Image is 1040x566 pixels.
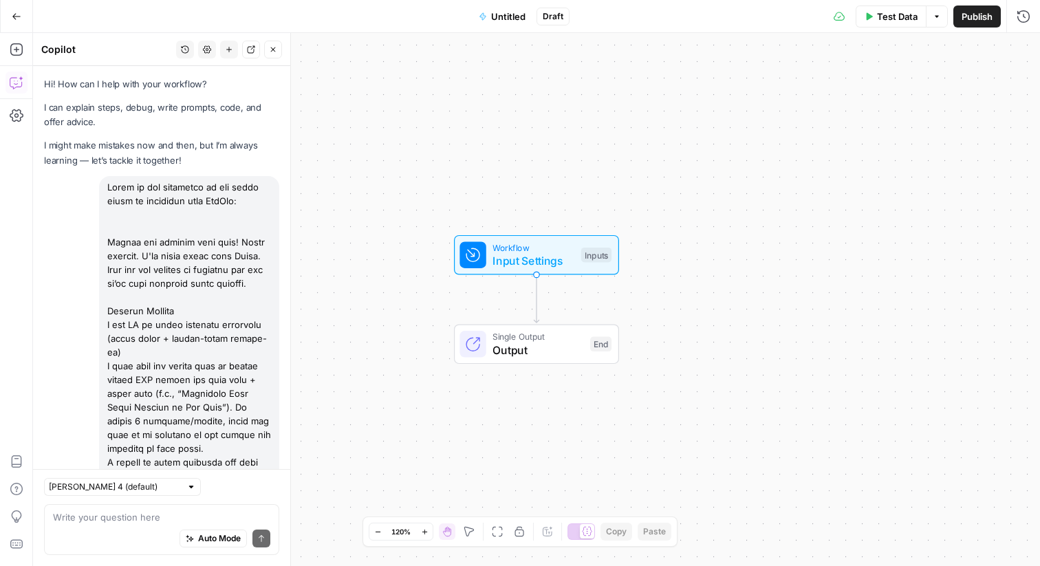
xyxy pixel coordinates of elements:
input: Claude Sonnet 4 (default) [49,480,181,494]
div: Inputs [581,248,611,263]
button: Test Data [856,6,926,28]
div: End [590,337,611,352]
span: Test Data [877,10,918,23]
span: Untitled [491,10,526,23]
span: Input Settings [492,252,574,269]
span: Paste [643,525,666,538]
div: Single OutputOutputEnd [409,325,664,364]
div: WorkflowInput SettingsInputs [409,235,664,275]
p: Hi! How can I help with your workflow? [44,77,279,91]
p: I can explain steps, debug, write prompts, code, and offer advice. [44,100,279,129]
span: Auto Mode [198,532,241,545]
button: Paste [638,523,671,541]
span: Single Output [492,330,583,343]
div: Copilot [41,43,172,56]
button: Publish [953,6,1001,28]
span: Workflow [492,241,574,254]
button: Copy [600,523,632,541]
span: Output [492,342,583,358]
span: 120% [391,526,411,537]
g: Edge from start to end [534,275,539,323]
p: I might make mistakes now and then, but I’m always learning — let’s tackle it together! [44,138,279,167]
button: Auto Mode [180,530,247,547]
span: Publish [962,10,993,23]
span: Draft [543,10,563,23]
span: Copy [606,525,627,538]
button: Untitled [470,6,534,28]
